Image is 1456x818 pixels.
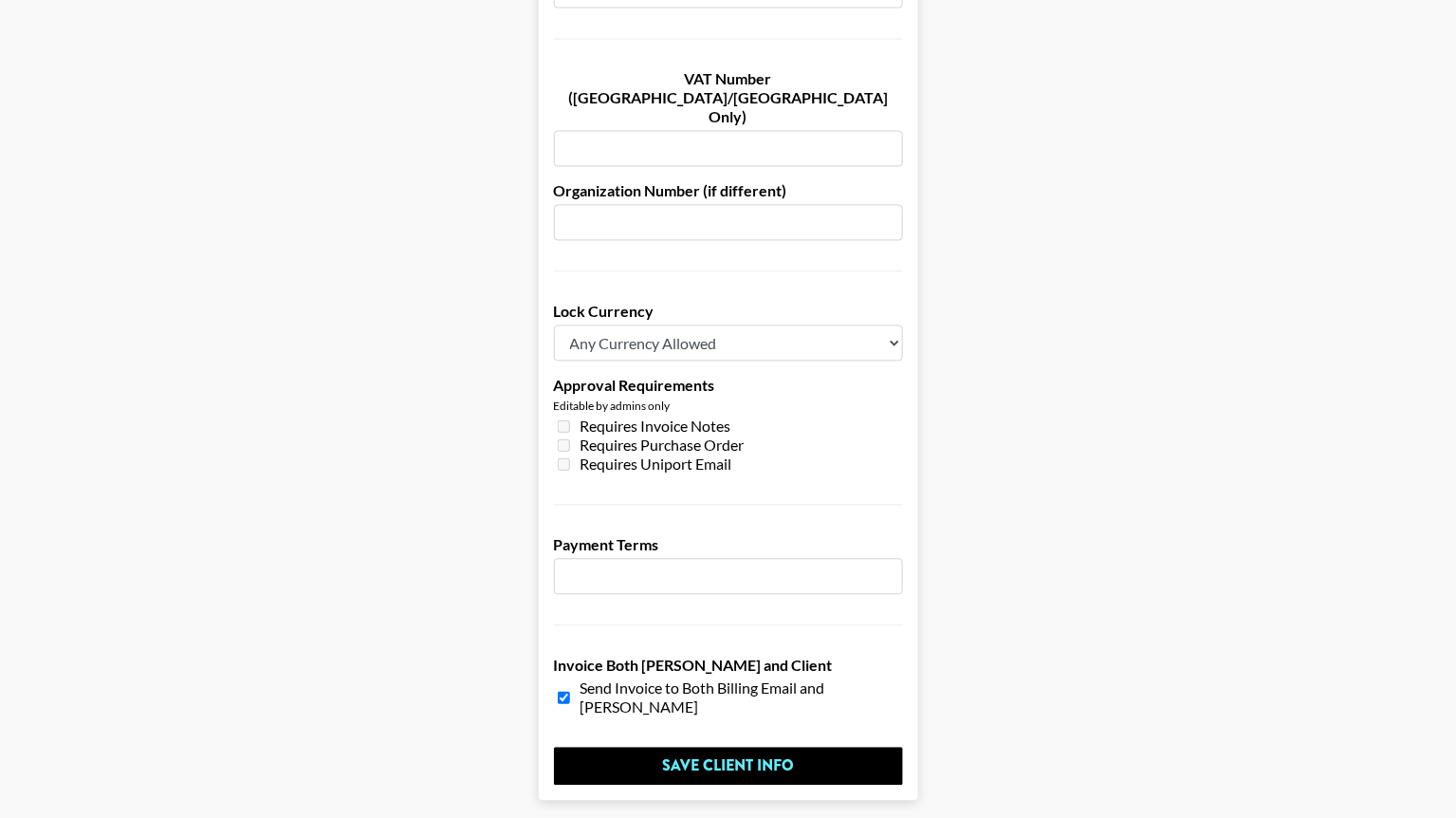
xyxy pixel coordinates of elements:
[554,536,903,555] label: Payment Terms
[554,303,903,322] label: Lock Currency
[554,70,903,127] label: VAT Number ([GEOGRAPHIC_DATA]/[GEOGRAPHIC_DATA] Only)
[581,455,732,474] span: Requires Uniport Email
[554,657,903,676] label: Invoice Both [PERSON_NAME] and Client
[581,418,731,437] span: Requires Invoice Notes
[581,437,745,455] span: Requires Purchase Order
[554,748,903,786] input: Save Client Info
[554,182,903,201] label: Organization Number (if different)
[554,377,903,396] label: Approval Requirements
[581,679,903,717] span: Send Invoice to Both Billing Email and [PERSON_NAME]
[554,400,903,414] div: Editable by admins only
